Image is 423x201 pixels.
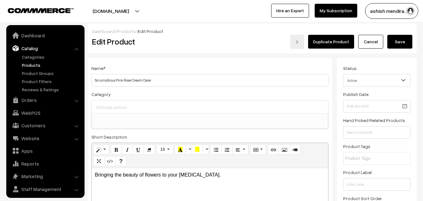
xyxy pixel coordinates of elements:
[20,70,82,77] a: Product Groups
[95,171,325,179] p: Bringing the beauty of flowers to your [MEDICAL_DATA].
[343,100,410,113] input: Publish Date
[8,8,74,13] img: COMMMERCE
[192,145,203,155] button: Background Color
[343,74,410,87] span: Active
[91,134,127,140] label: Short Description
[232,145,248,155] button: Paragraph
[115,156,126,166] button: Help
[295,40,299,44] img: right-arrow.png
[8,145,82,156] a: Apps
[144,145,155,155] button: Remove Font Style (CTRL+\)
[308,35,354,49] a: Duplicate Product
[290,145,301,155] button: Video
[91,65,106,71] label: Name
[8,94,82,106] a: Orders
[343,65,357,71] label: Status
[94,103,326,112] input: Choose option
[138,29,163,34] span: Edit Product
[20,78,82,85] a: Product Filters
[20,62,82,68] a: Products
[175,145,186,155] button: Recent Color
[20,54,82,60] a: Categories
[343,126,410,139] input: Search products
[157,145,173,155] button: Font Size
[8,158,82,169] a: Reports
[8,171,82,182] a: Marketing
[221,145,233,155] button: Ordered list (CTRL+SHIFT+NUM8)
[343,169,372,176] label: Product Label
[104,156,116,166] button: Code View
[8,30,82,41] a: Dashboard
[117,29,136,34] a: Products
[93,156,105,166] button: Full Screen
[93,145,109,155] button: Style
[250,145,266,155] button: Table
[133,145,144,155] button: Underline (CTRL+U)
[203,145,209,155] button: More Color
[160,147,165,152] span: 16
[111,145,122,155] button: Bold (CTRL+B)
[8,6,63,14] a: COMMMERCE
[387,35,412,49] button: Save
[343,75,410,86] span: Active
[358,35,383,49] a: Cancel
[71,3,151,19] button: [DOMAIN_NAME]
[343,117,405,124] label: Hand Picked Related Products
[268,145,279,155] button: Link (CTRL+K)
[343,143,370,150] label: Product Tags
[345,155,400,162] input: Product Tags
[365,3,418,19] button: ashish mendira…
[8,43,82,54] a: Catalog
[91,74,328,87] input: Name
[8,183,82,195] a: Staff Management
[8,133,82,144] a: Website
[92,28,412,34] div: / /
[279,145,290,155] button: Picture
[343,91,369,98] label: Publish Date
[271,4,309,18] a: Hire an Expert
[122,145,133,155] button: Italic (CTRL+I)
[92,37,220,46] h2: Edit Product
[186,145,192,155] button: More Color
[91,91,111,98] label: Category
[8,107,82,119] a: WebPOS
[20,86,82,93] a: Reviews & Ratings
[315,4,357,18] a: My Subscription
[210,145,222,155] button: Unordered list (CTRL+SHIFT+NUM7)
[92,29,115,34] a: Dashboard
[406,6,415,16] img: user
[343,178,410,191] input: Enter Label
[8,120,82,131] a: Customers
